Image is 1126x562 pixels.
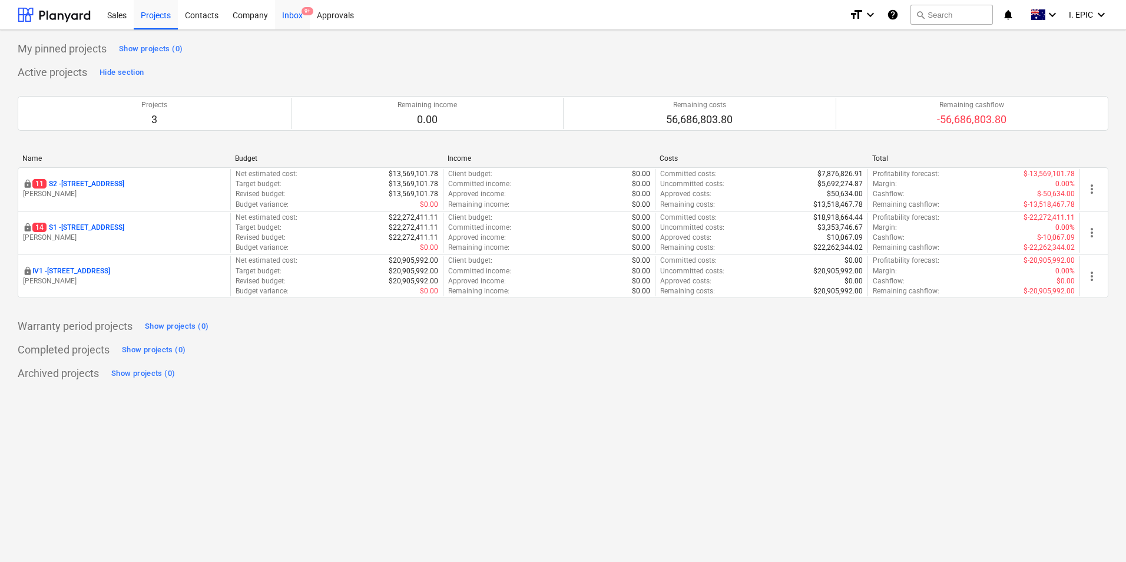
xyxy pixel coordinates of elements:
[235,154,438,163] div: Budget
[873,276,905,286] p: Cashflow :
[448,223,511,233] p: Committed income :
[632,266,650,276] p: $0.00
[236,286,289,296] p: Budget variance :
[116,39,186,58] button: Show projects (0)
[236,256,297,266] p: Net estimated cost :
[873,169,939,179] p: Profitability forecast :
[873,233,905,243] p: Cashflow :
[302,7,313,15] span: 9+
[448,200,509,210] p: Remaining income :
[1024,286,1075,296] p: $-20,905,992.00
[32,179,47,189] span: 11
[1067,505,1126,562] div: Chat Widget
[32,223,124,233] p: S1 - [STREET_ADDRESS]
[236,169,297,179] p: Net estimated cost :
[23,266,32,276] span: locked
[448,266,511,276] p: Committed income :
[448,233,506,243] p: Approved income :
[660,233,711,243] p: Approved costs :
[398,100,457,110] p: Remaining income
[873,189,905,199] p: Cashflow :
[849,8,863,22] i: format_size
[660,266,724,276] p: Uncommitted costs :
[1085,269,1099,283] span: more_vert
[916,10,925,19] span: search
[632,223,650,233] p: $0.00
[389,266,438,276] p: $20,905,992.00
[23,223,32,233] div: This project is confidential
[1045,8,1059,22] i: keyboard_arrow_down
[1055,223,1075,233] p: 0.00%
[448,276,506,286] p: Approved income :
[873,200,939,210] p: Remaining cashflow :
[1024,169,1075,179] p: $-13,569,101.78
[236,213,297,223] p: Net estimated cost :
[145,320,208,333] div: Show projects (0)
[32,179,124,189] p: S2 - [STREET_ADDRESS]
[236,276,286,286] p: Revised budget :
[236,266,281,276] p: Target budget :
[389,256,438,266] p: $20,905,992.00
[1024,200,1075,210] p: $-13,518,467.78
[23,266,226,286] div: IV1 -[STREET_ADDRESS][PERSON_NAME]
[872,154,1075,163] div: Total
[420,286,438,296] p: $0.00
[23,266,32,276] div: This project is confidential
[632,169,650,179] p: $0.00
[236,179,281,189] p: Target budget :
[23,179,32,189] div: This project is confidential
[1037,189,1075,199] p: $-50,634.00
[660,286,715,296] p: Remaining costs :
[813,266,863,276] p: $20,905,992.00
[1055,179,1075,189] p: 0.00%
[448,286,509,296] p: Remaining income :
[389,189,438,199] p: $13,569,101.78
[632,233,650,243] p: $0.00
[666,100,733,110] p: Remaining costs
[448,256,492,266] p: Client budget :
[660,179,724,189] p: Uncommitted costs :
[813,213,863,223] p: $18,918,664.44
[389,213,438,223] p: $22,272,411.11
[448,169,492,179] p: Client budget :
[23,276,226,286] p: [PERSON_NAME]
[18,366,99,381] p: Archived projects
[119,42,183,56] div: Show projects (0)
[389,233,438,243] p: $22,272,411.11
[660,276,711,286] p: Approved costs :
[632,286,650,296] p: $0.00
[420,200,438,210] p: $0.00
[23,223,32,232] span: locked
[236,243,289,253] p: Budget variance :
[666,113,733,127] p: 56,686,803.80
[632,213,650,223] p: $0.00
[448,154,651,163] div: Income
[632,189,650,199] p: $0.00
[1002,8,1014,22] i: notifications
[236,223,281,233] p: Target budget :
[660,243,715,253] p: Remaining costs :
[18,319,133,333] p: Warranty period projects
[827,189,863,199] p: $50,634.00
[18,343,110,357] p: Completed projects
[1024,243,1075,253] p: $-22,262,344.02
[873,256,939,266] p: Profitability forecast :
[22,154,226,163] div: Name
[111,367,175,381] div: Show projects (0)
[100,66,144,80] div: Hide section
[632,243,650,253] p: $0.00
[937,100,1006,110] p: Remaining cashflow
[1085,182,1099,196] span: more_vert
[122,343,186,357] div: Show projects (0)
[632,276,650,286] p: $0.00
[18,42,107,56] p: My pinned projects
[845,276,863,286] p: $0.00
[389,276,438,286] p: $20,905,992.00
[142,317,211,336] button: Show projects (0)
[817,169,863,179] p: $7,876,826.91
[632,256,650,266] p: $0.00
[448,243,509,253] p: Remaining income :
[420,243,438,253] p: $0.00
[632,179,650,189] p: $0.00
[660,256,717,266] p: Committed costs :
